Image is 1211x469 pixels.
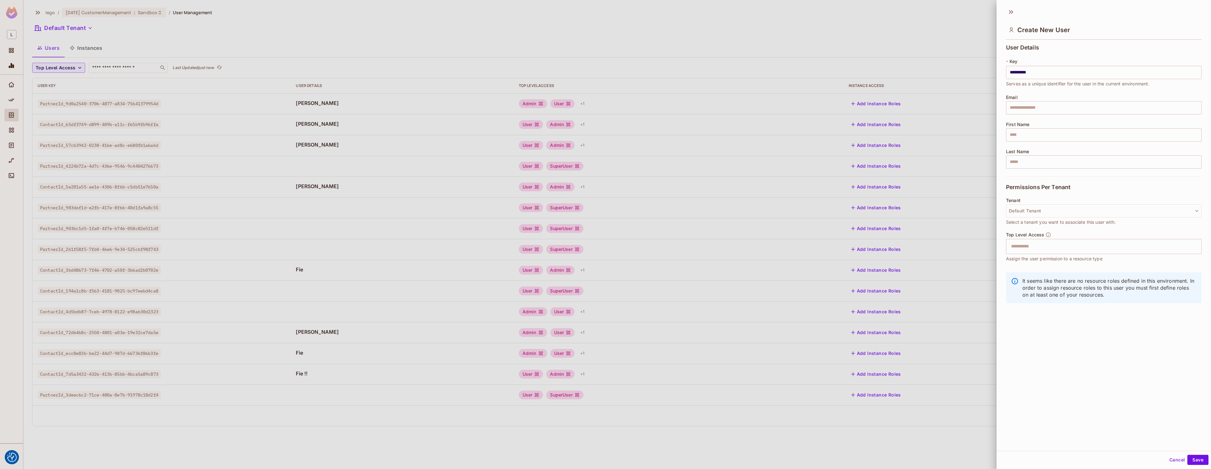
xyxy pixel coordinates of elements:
span: Top Level Access [1006,232,1044,237]
button: Consent Preferences [7,453,17,462]
button: Default Tenant [1006,204,1202,217]
span: Assign the user permission to a resource type [1006,255,1103,262]
span: User Details [1006,44,1039,51]
img: Revisit consent button [7,453,17,462]
p: It seems like there are no resource roles defined in this environment. In order to assign resourc... [1022,277,1196,298]
button: Save [1187,455,1208,465]
button: Open [1198,246,1199,247]
button: Cancel [1167,455,1187,465]
span: Serves as a unique identifier for the user in the current environment. [1006,80,1150,87]
span: Key [1009,59,1017,64]
span: Create New User [1017,26,1070,34]
span: Tenant [1006,198,1021,203]
span: Email [1006,95,1018,100]
span: Select a tenant you want to associate this user with. [1006,219,1116,226]
span: First Name [1006,122,1030,127]
span: Last Name [1006,149,1029,154]
span: Permissions Per Tenant [1006,184,1070,190]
